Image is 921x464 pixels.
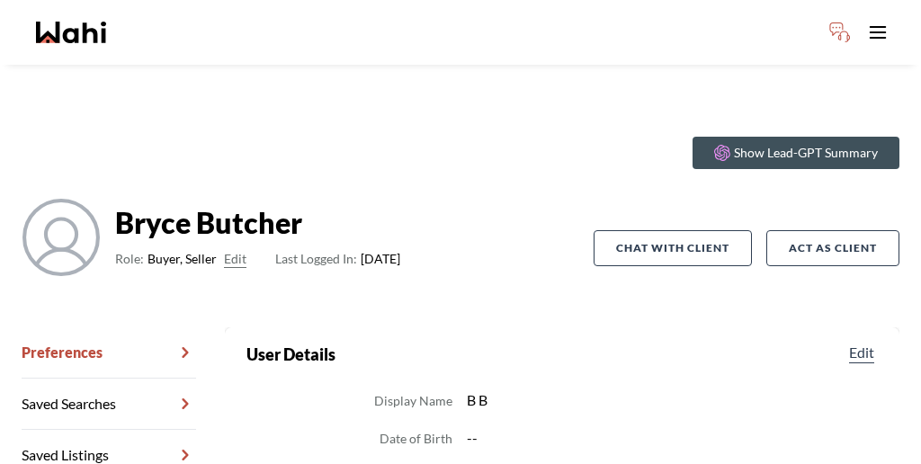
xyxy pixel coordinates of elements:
a: Saved Searches [22,379,196,430]
span: Last Logged In: [275,251,357,266]
span: Buyer, Seller [148,248,217,270]
button: Act as Client [766,230,899,266]
span: Role: [115,248,144,270]
span: [DATE] [275,248,400,270]
button: Edit [224,248,246,270]
button: Chat with client [594,230,752,266]
button: Show Lead-GPT Summary [693,137,899,169]
strong: Bryce Butcher [115,205,400,241]
a: Preferences [22,327,196,379]
button: Edit [845,342,878,363]
dd: B B [467,388,878,412]
dt: Display Name [374,390,452,412]
dt: Date of Birth [380,428,452,450]
dd: -- [467,426,878,450]
h2: User Details [246,342,335,367]
a: Wahi homepage [36,22,106,43]
p: Show Lead-GPT Summary [734,144,878,162]
button: Toggle open navigation menu [860,14,896,50]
